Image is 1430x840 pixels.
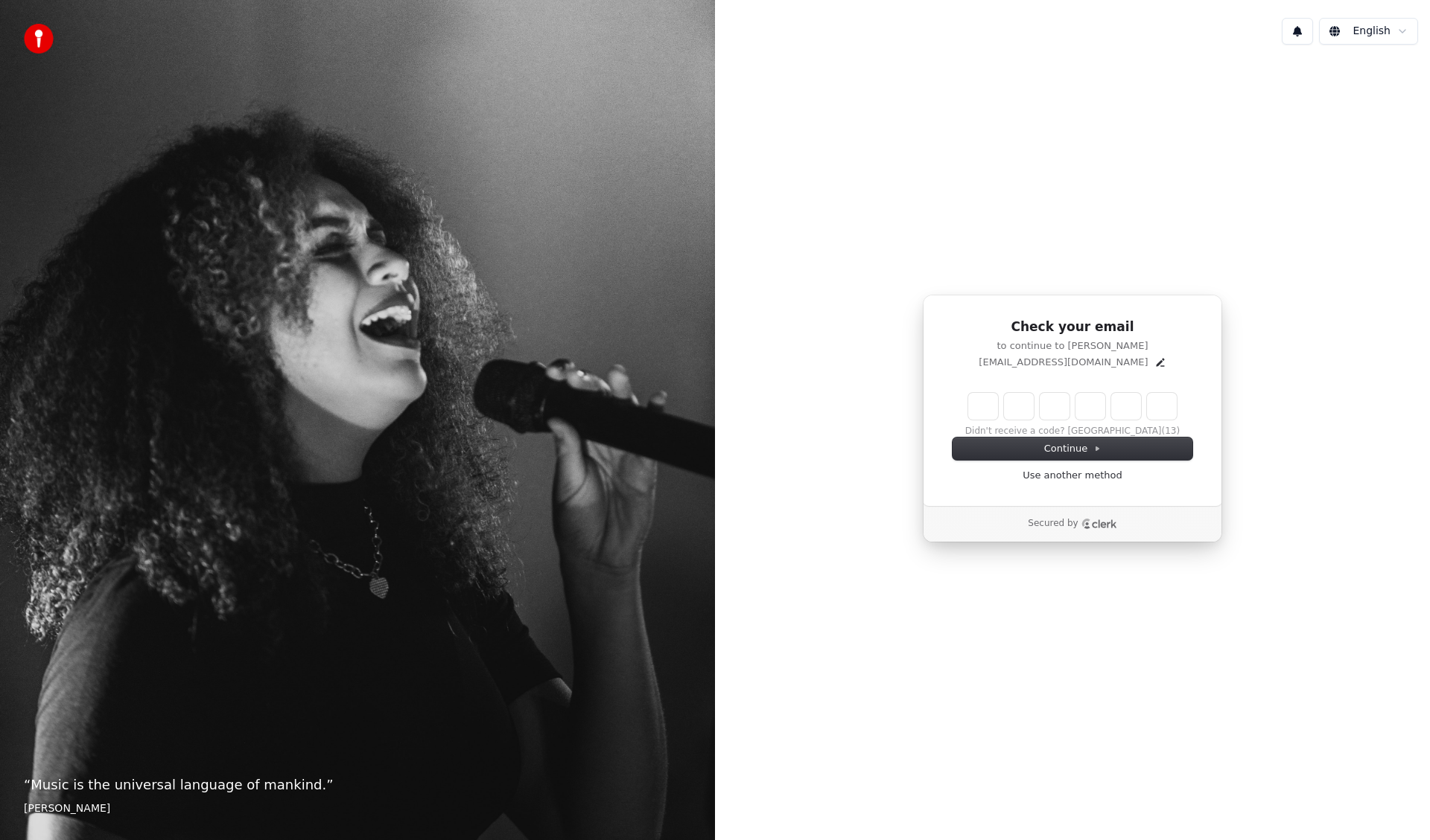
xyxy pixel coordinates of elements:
[1081,519,1117,529] a: Clerk logo
[953,437,1192,460] button: Continue
[953,339,1192,353] p: to continue to [PERSON_NAME]
[953,318,1192,336] h1: Check your email
[24,775,691,795] p: “ Music is the universal language of mankind. ”
[24,24,54,54] img: youka
[1044,442,1101,455] span: Continue
[968,393,1177,420] input: Enter verification code
[24,801,691,816] footer: [PERSON_NAME]
[1154,356,1166,368] button: Edit
[1028,518,1078,530] p: Secured by
[979,356,1148,369] p: [EMAIL_ADDRESS][DOMAIN_NAME]
[1023,469,1122,482] a: Use another method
